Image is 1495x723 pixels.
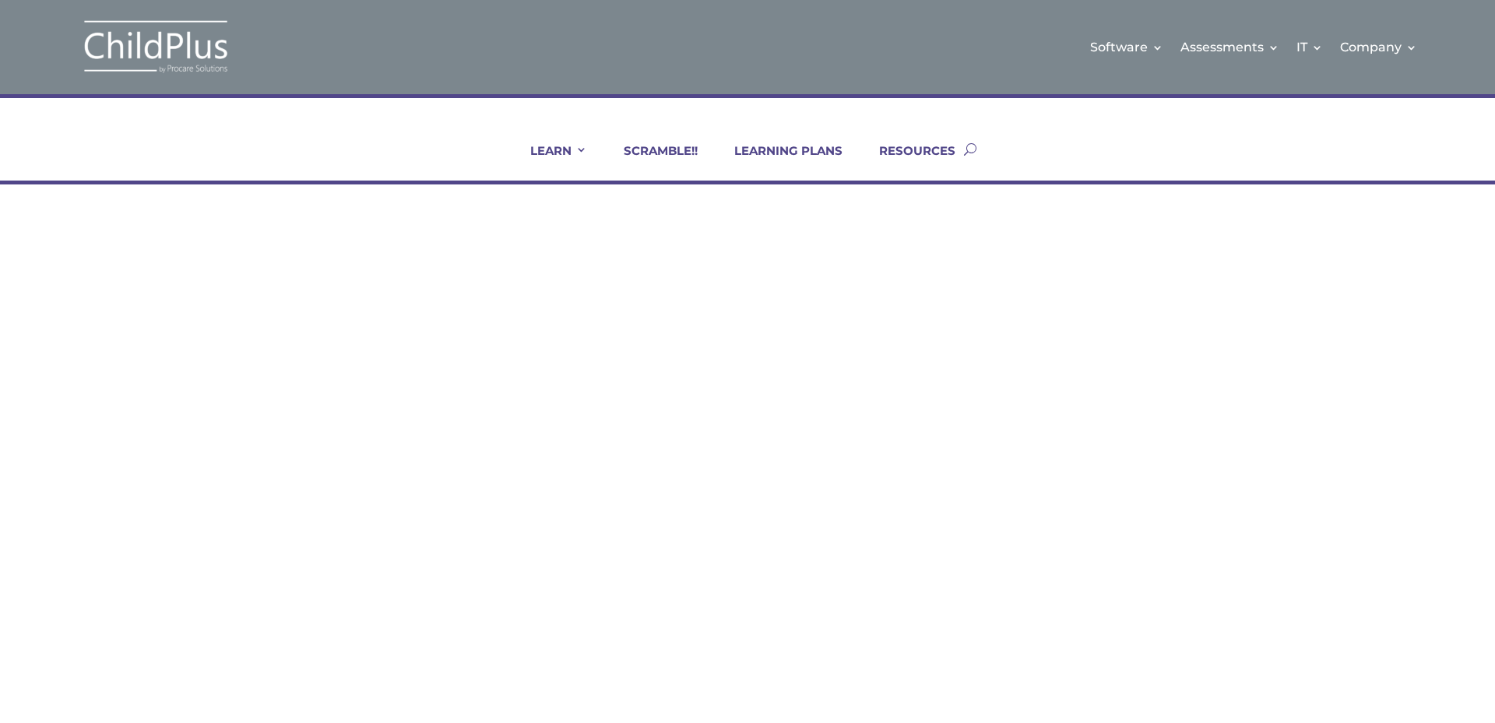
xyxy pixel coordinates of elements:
a: RESOURCES [860,143,955,181]
a: SCRAMBLE!! [604,143,698,181]
a: IT [1296,16,1323,79]
a: Assessments [1180,16,1279,79]
a: Company [1340,16,1417,79]
a: Software [1090,16,1163,79]
a: LEARNING PLANS [715,143,842,181]
a: LEARN [511,143,587,181]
